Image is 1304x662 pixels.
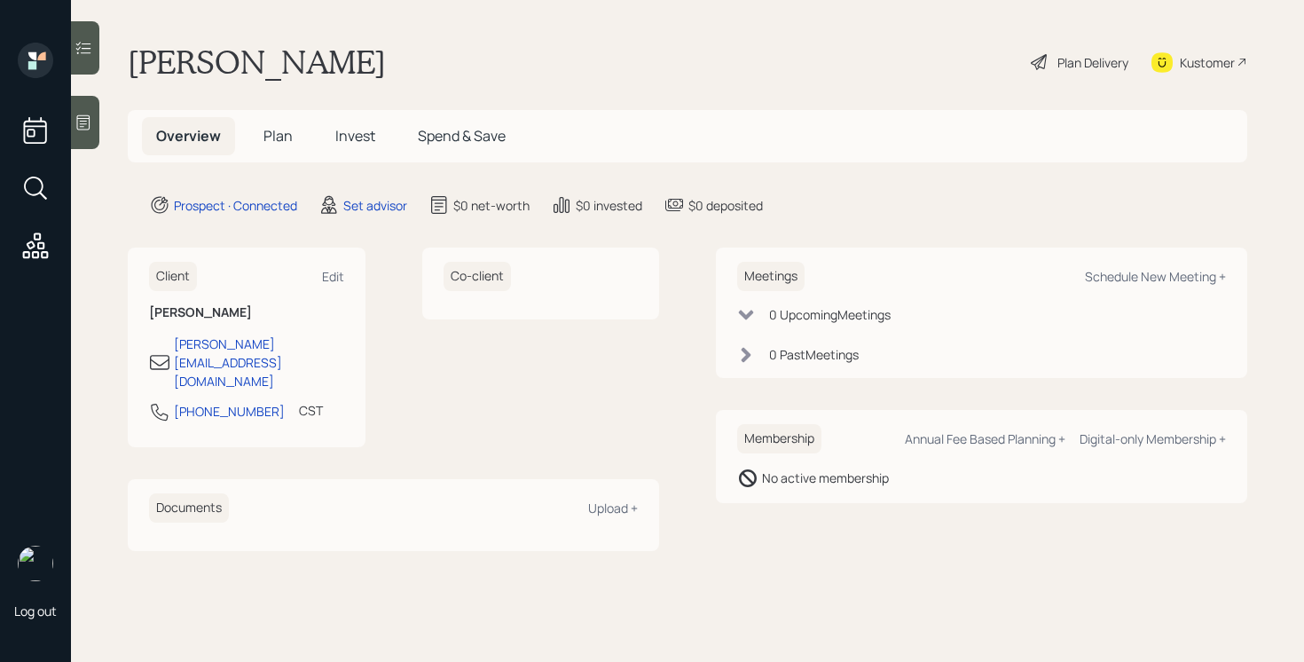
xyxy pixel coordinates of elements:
[737,262,805,291] h6: Meetings
[418,126,506,146] span: Spend & Save
[769,345,859,364] div: 0 Past Meeting s
[1057,53,1128,72] div: Plan Delivery
[128,43,386,82] h1: [PERSON_NAME]
[299,401,323,420] div: CST
[149,493,229,523] h6: Documents
[174,196,297,215] div: Prospect · Connected
[453,196,530,215] div: $0 net-worth
[444,262,511,291] h6: Co-client
[14,603,57,619] div: Log out
[335,126,375,146] span: Invest
[688,196,763,215] div: $0 deposited
[149,262,197,291] h6: Client
[1080,430,1226,447] div: Digital-only Membership +
[263,126,293,146] span: Plan
[1180,53,1235,72] div: Kustomer
[322,268,344,285] div: Edit
[156,126,221,146] span: Overview
[1085,268,1226,285] div: Schedule New Meeting +
[576,196,642,215] div: $0 invested
[343,196,407,215] div: Set advisor
[149,305,344,320] h6: [PERSON_NAME]
[905,430,1065,447] div: Annual Fee Based Planning +
[769,305,891,324] div: 0 Upcoming Meeting s
[18,546,53,581] img: retirable_logo.png
[174,335,344,390] div: [PERSON_NAME][EMAIL_ADDRESS][DOMAIN_NAME]
[174,402,285,421] div: [PHONE_NUMBER]
[762,469,889,487] div: No active membership
[737,424,821,453] h6: Membership
[588,500,638,516] div: Upload +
